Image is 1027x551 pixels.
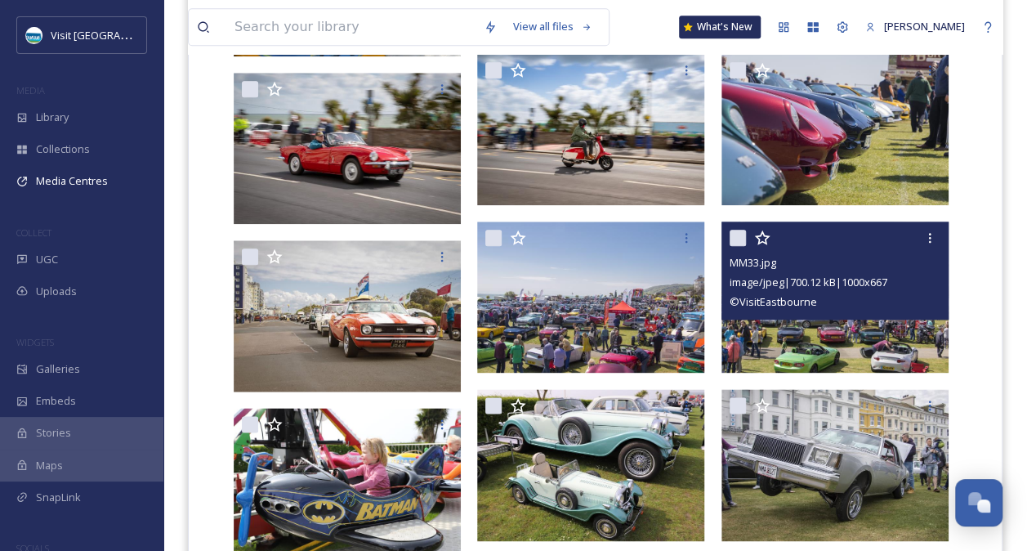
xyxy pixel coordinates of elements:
span: MM33.jpg [730,255,776,270]
img: MM1.jpg [234,240,461,392]
span: [PERSON_NAME] [884,19,965,34]
span: Stories [36,425,71,441]
span: MEDIA [16,84,45,96]
button: Open Chat [955,479,1002,526]
span: SnapLink [36,490,81,505]
span: Media Centres [36,173,108,189]
span: Collections [36,141,90,157]
span: Library [36,110,69,125]
img: Magnificent Motors 2019-14.jpg [234,73,461,224]
span: Maps [36,458,63,473]
span: © VisitEastbourne [730,294,817,309]
a: View all files [505,11,601,43]
span: Visit [GEOGRAPHIC_DATA] and [GEOGRAPHIC_DATA] [51,27,305,43]
span: WIDGETS [16,336,54,348]
img: Magnificent Motors 2019-9.jpg [477,54,704,205]
img: IMG_8399.JPG [477,389,704,540]
img: Capture.JPG [26,27,42,43]
img: Motors_2017_72.jpg [721,389,949,540]
img: Motors_2017_60.jpg [477,222,704,373]
input: Search your library [226,9,476,45]
span: Embeds [36,393,76,409]
span: Uploads [36,284,77,299]
a: [PERSON_NAME] [857,11,973,43]
span: UGC [36,252,58,267]
a: What's New [679,16,761,38]
span: image/jpeg | 700.12 kB | 1000 x 667 [730,275,887,289]
img: Motors_2017_63.jpg [721,54,949,205]
span: Galleries [36,361,80,377]
span: COLLECT [16,226,51,239]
